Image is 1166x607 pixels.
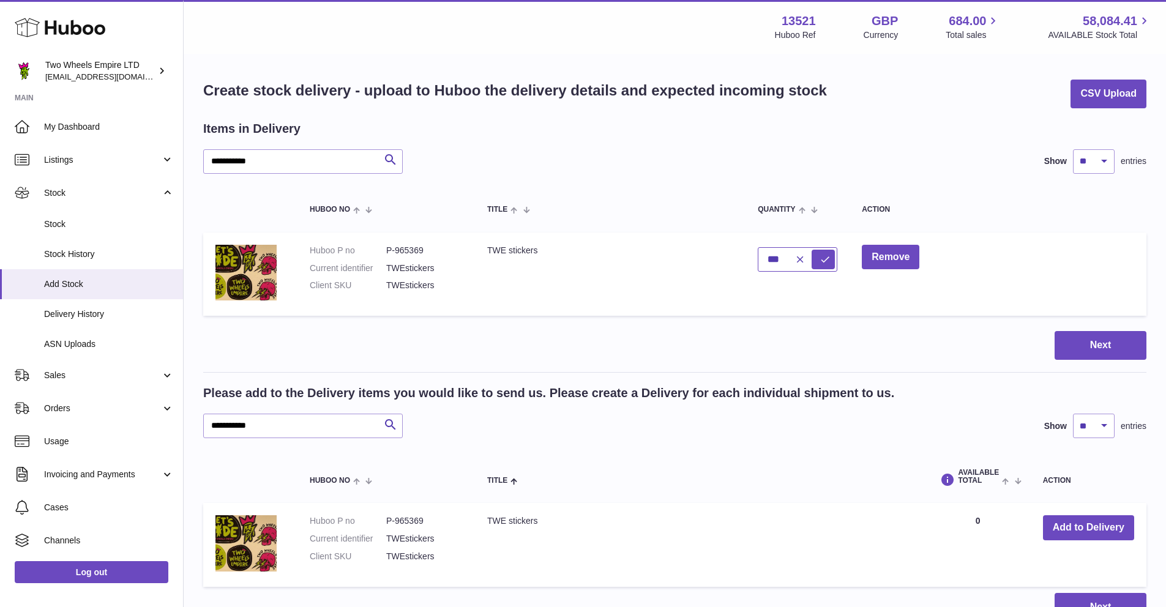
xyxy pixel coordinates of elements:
dd: TWEstickers [386,533,463,545]
a: Log out [15,561,168,583]
span: Usage [44,436,174,447]
h1: Create stock delivery - upload to Huboo the delivery details and expected incoming stock [203,81,827,100]
dd: P-965369 [386,245,463,256]
span: AVAILABLE Total [958,469,999,485]
span: Quantity [758,206,795,214]
span: Title [487,477,507,485]
img: justas@twowheelsempire.com [15,62,33,80]
span: Huboo no [310,206,350,214]
span: AVAILABLE Stock Total [1048,29,1151,41]
dd: TWEstickers [386,551,463,562]
button: Remove [862,245,919,270]
span: Total sales [946,29,1000,41]
span: My Dashboard [44,121,174,133]
span: entries [1121,155,1146,167]
span: 58,084.41 [1083,13,1137,29]
span: Title [487,206,507,214]
button: Add to Delivery [1043,515,1134,540]
img: TWE stickers [215,245,277,301]
span: Orders [44,403,161,414]
span: Huboo no [310,477,350,485]
td: 0 [925,503,1030,587]
span: Listings [44,154,161,166]
span: Cases [44,502,174,513]
button: CSV Upload [1071,80,1146,108]
strong: 13521 [782,13,816,29]
img: TWE stickers [215,515,277,572]
span: [EMAIL_ADDRESS][DOMAIN_NAME] [45,72,180,81]
div: Currency [864,29,899,41]
h2: Please add to the Delivery items you would like to send us. Please create a Delivery for each ind... [203,385,894,401]
label: Show [1044,420,1067,432]
dt: Client SKU [310,280,386,291]
dd: P-965369 [386,515,463,527]
span: Add Stock [44,278,174,290]
button: Next [1055,331,1146,360]
span: Stock History [44,248,174,260]
a: 58,084.41 AVAILABLE Stock Total [1048,13,1151,41]
td: TWE stickers [475,503,925,587]
span: ASN Uploads [44,338,174,350]
dt: Current identifier [310,533,386,545]
td: TWE stickers [475,233,746,316]
dt: Current identifier [310,263,386,274]
div: Action [1043,477,1134,485]
a: 684.00 Total sales [946,13,1000,41]
span: Sales [44,370,161,381]
div: Huboo Ref [775,29,816,41]
dt: Client SKU [310,551,386,562]
label: Show [1044,155,1067,167]
span: Invoicing and Payments [44,469,161,480]
span: Stock [44,218,174,230]
strong: GBP [872,13,898,29]
span: Stock [44,187,161,199]
div: Two Wheels Empire LTD [45,59,155,83]
dd: TWEstickers [386,280,463,291]
dt: Huboo P no [310,515,386,527]
div: Action [862,206,1134,214]
dt: Huboo P no [310,245,386,256]
span: Channels [44,535,174,546]
span: 684.00 [949,13,986,29]
h2: Items in Delivery [203,121,301,137]
span: Delivery History [44,308,174,320]
span: entries [1121,420,1146,432]
dd: TWEstickers [386,263,463,274]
